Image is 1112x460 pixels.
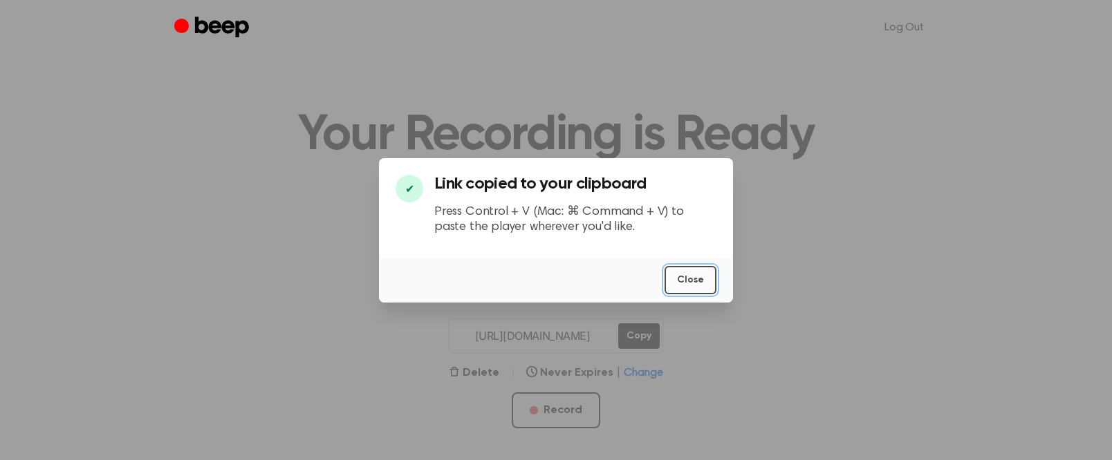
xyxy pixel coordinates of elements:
button: Close [665,266,716,294]
div: ✔ [396,175,423,202]
p: Press Control + V (Mac: ⌘ Command + V) to paste the player wherever you'd like. [434,204,716,236]
a: Beep [174,15,252,41]
h3: Link copied to your clipboard [434,175,716,193]
a: Log Out [871,11,938,44]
